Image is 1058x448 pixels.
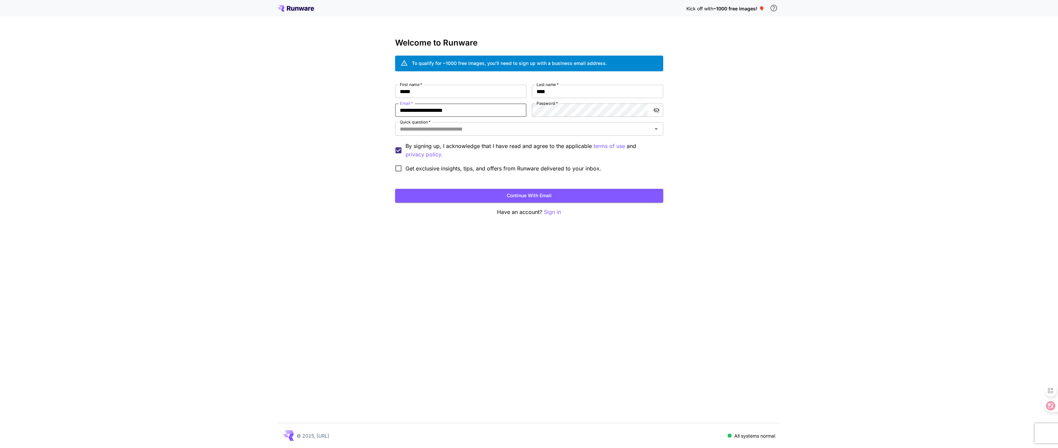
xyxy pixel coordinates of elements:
button: By signing up, I acknowledge that I have read and agree to the applicable and privacy policy. [594,142,625,150]
label: Password [537,100,558,106]
button: In order to qualify for free credit, you need to sign up with a business email address and click ... [767,1,781,15]
label: Last name [537,82,559,87]
p: privacy policy. [406,150,443,159]
p: Have an account? [395,208,663,216]
button: Open [651,124,661,134]
p: All systems normal [734,432,775,439]
button: toggle password visibility [650,104,663,116]
p: By signing up, I acknowledge that I have read and agree to the applicable and [406,142,658,159]
span: Get exclusive insights, tips, and offers from Runware delivered to your inbox. [406,164,601,172]
h3: Welcome to Runware [395,38,663,48]
label: Email [400,100,413,106]
label: First name [400,82,422,87]
p: © 2025, [URL] [297,432,329,439]
button: Sign in [544,208,561,216]
p: terms of use [594,142,625,150]
button: Continue with email [395,189,663,203]
label: Quick question [400,119,431,125]
button: By signing up, I acknowledge that I have read and agree to the applicable terms of use and [406,150,443,159]
div: To qualify for ~1000 free images, you’ll need to sign up with a business email address. [412,60,607,67]
span: ~1000 free images! 🎈 [713,6,764,11]
span: Kick off with [686,6,713,11]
